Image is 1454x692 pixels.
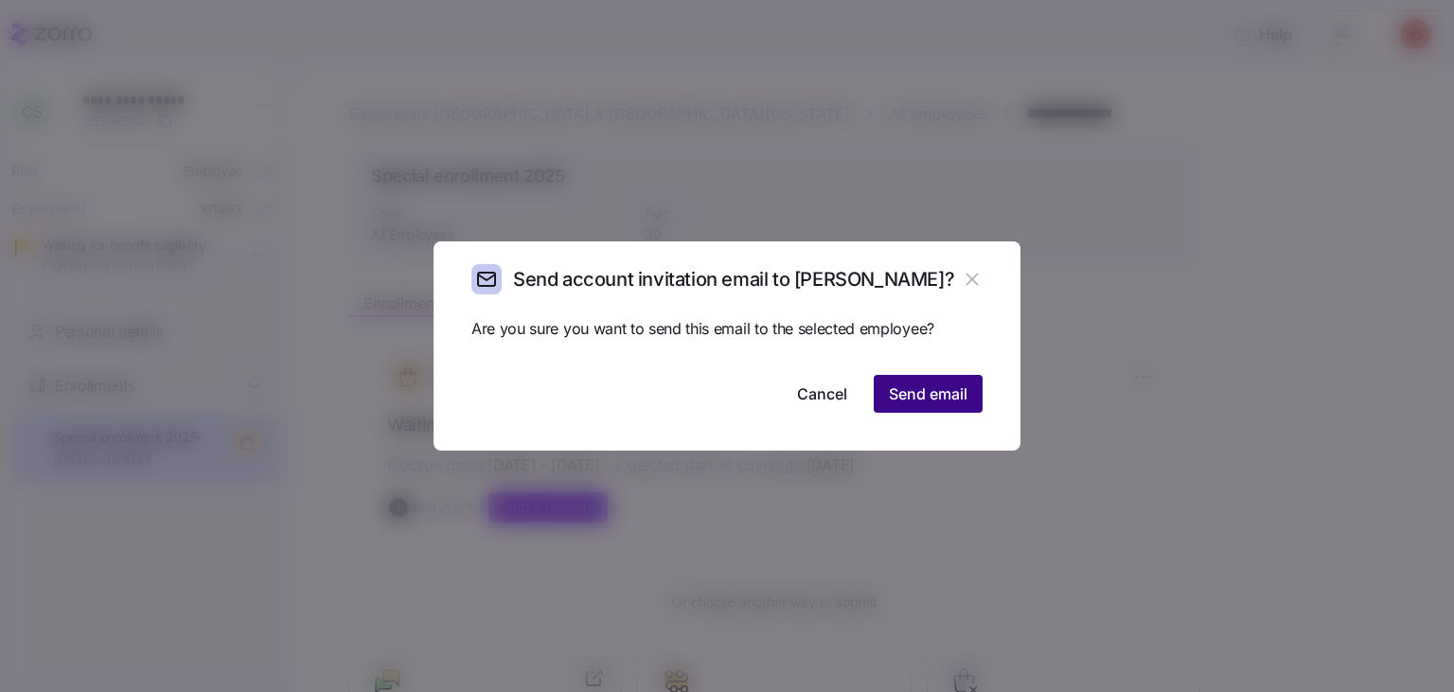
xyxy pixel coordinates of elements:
span: Cancel [797,382,847,405]
span: Send email [889,382,967,405]
h2: Send account invitation email to [PERSON_NAME]? [513,267,954,293]
button: Send email [874,375,983,413]
span: Are you sure you want to send this email to the selected employee? [471,317,983,341]
button: Cancel [782,375,862,413]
